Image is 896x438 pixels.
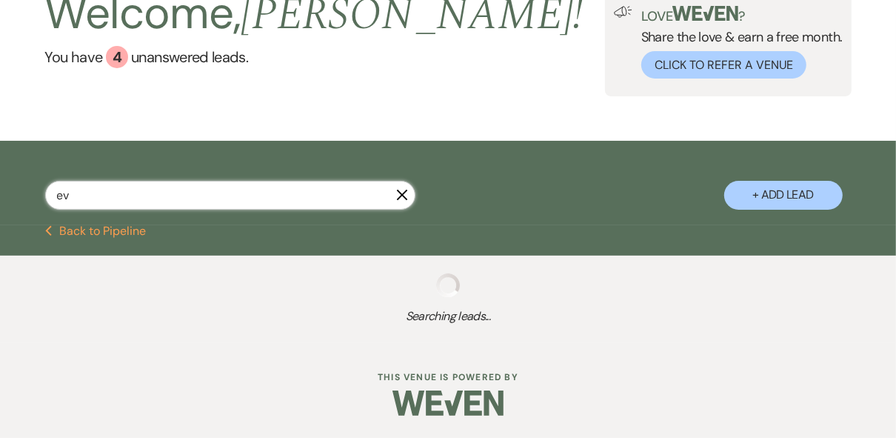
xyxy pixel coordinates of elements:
div: Share the love & earn a free month. [632,6,843,79]
img: loud-speaker-illustration.svg [614,6,632,18]
a: You have 4 unanswered leads. [45,46,584,68]
div: 4 [106,46,128,68]
span: Searching leads... [45,308,852,325]
img: loading spinner [436,273,460,297]
button: Back to Pipeline [45,225,147,237]
img: weven-logo-green.svg [672,6,738,21]
p: Love ? [641,6,843,23]
img: Weven Logo [392,377,504,429]
button: Click to Refer a Venue [641,51,806,79]
button: + Add Lead [724,181,843,210]
input: Search by name, event date, email address or phone number [45,181,415,210]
